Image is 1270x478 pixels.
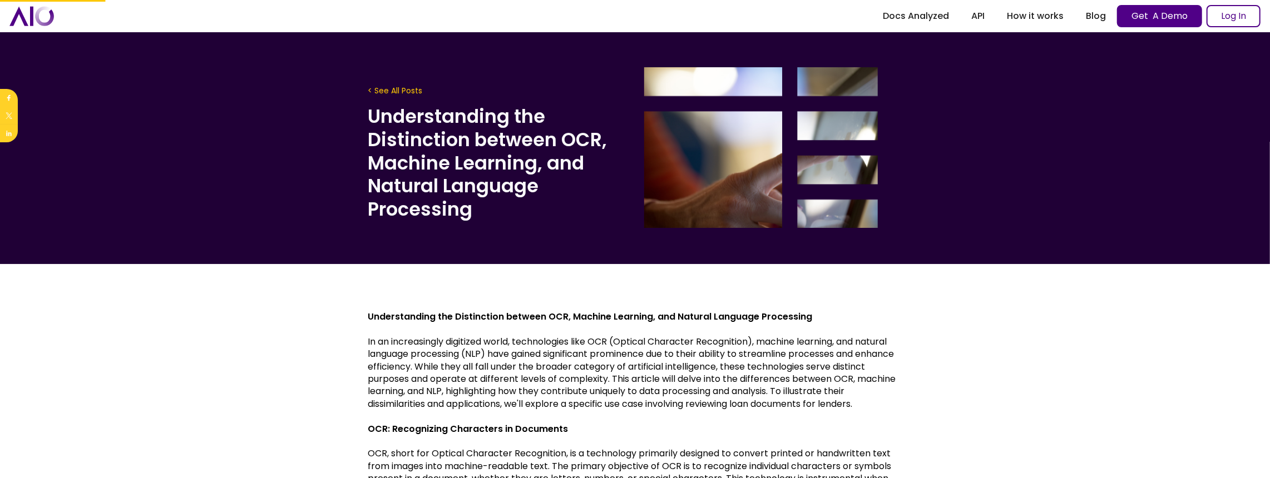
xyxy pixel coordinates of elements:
[368,410,902,422] p: ‍
[1207,5,1261,27] a: Log In
[368,85,423,96] a: < See All Posts
[9,6,54,26] a: home
[368,435,902,447] p: ‍
[368,310,813,323] strong: Understanding the Distinction between OCR, Machine Learning, and Natural Language Processing
[960,6,996,26] a: API
[368,105,609,222] h2: Understanding the Distinction between OCR, Machine Learning, and Natural Language Processing
[1075,6,1117,26] a: Blog
[368,323,902,335] p: ‍
[368,422,569,435] strong: OCR: Recognizing Characters in Documents
[996,6,1075,26] a: How it works
[368,336,902,410] p: In an increasingly digitized world, technologies like OCR (Optical Character Recognition), machin...
[368,423,902,435] p: ‍
[872,6,960,26] a: Docs Analyzed
[1117,5,1202,27] a: Get A Demo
